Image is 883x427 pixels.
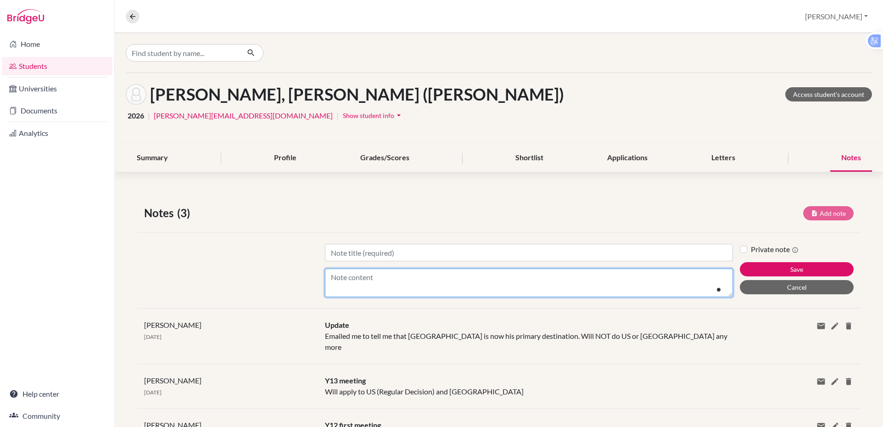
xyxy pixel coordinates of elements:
[144,389,162,396] span: [DATE]
[126,44,240,62] input: Find student by name...
[318,320,740,353] div: Emailed me to tell me that [GEOGRAPHIC_DATA] is now his primary destination. Will NOT do US or [G...
[596,145,659,172] div: Applications
[700,145,746,172] div: Letters
[785,87,872,101] a: Access student's account
[144,205,177,221] span: Notes
[751,244,799,255] label: Private note
[7,9,44,24] img: Bridge-U
[740,280,854,294] button: Cancel
[325,244,733,261] input: Note title (required)
[2,124,112,142] a: Analytics
[144,320,201,329] span: [PERSON_NAME]
[2,57,112,75] a: Students
[154,110,333,121] a: [PERSON_NAME][EMAIL_ADDRESS][DOMAIN_NAME]
[830,145,872,172] div: Notes
[2,407,112,425] a: Community
[2,79,112,98] a: Universities
[128,110,144,121] span: 2026
[144,333,162,340] span: [DATE]
[318,375,740,397] div: Will apply to US (Regular Decision) and [GEOGRAPHIC_DATA]
[325,376,366,385] span: Y13 meeting
[504,145,554,172] div: Shortlist
[342,108,404,123] button: Show student infoarrow_drop_down
[148,110,150,121] span: |
[803,206,854,220] button: Add note
[740,262,854,276] button: Save
[150,84,564,104] h1: [PERSON_NAME], [PERSON_NAME] ([PERSON_NAME])
[343,112,394,119] span: Show student info
[177,205,194,221] span: (3)
[2,101,112,120] a: Documents
[2,35,112,53] a: Home
[349,145,420,172] div: Grades/Scores
[126,84,146,105] img: Le Tuan Anh (Tony) Nguyen's avatar
[263,145,307,172] div: Profile
[2,385,112,403] a: Help center
[801,8,872,25] button: [PERSON_NAME]
[325,320,349,329] span: Update
[144,376,201,385] span: [PERSON_NAME]
[394,111,403,120] i: arrow_drop_down
[126,145,179,172] div: Summary
[336,110,339,121] span: |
